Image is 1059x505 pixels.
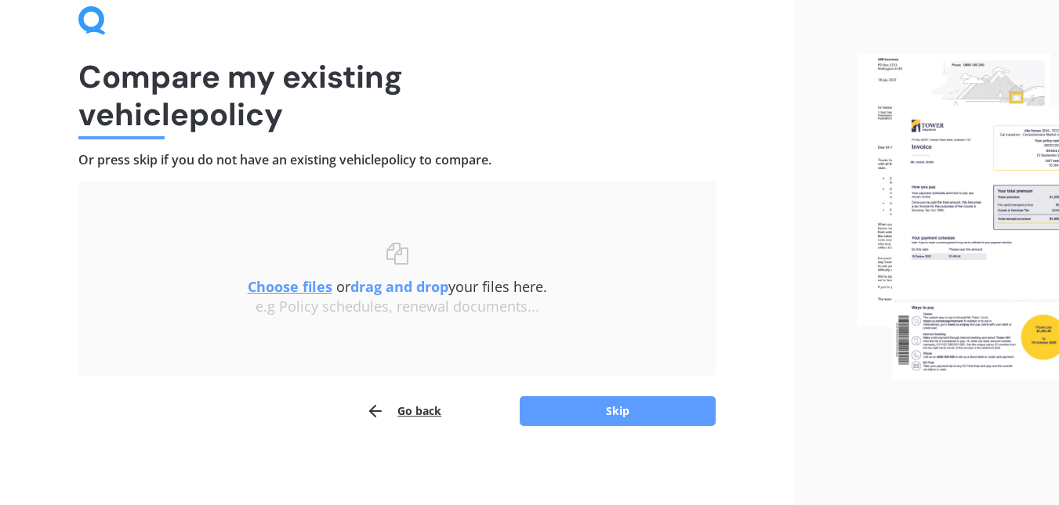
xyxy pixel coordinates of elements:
div: e.g Policy schedules, renewal documents... [110,298,684,316]
b: drag and drop [350,277,448,296]
span: or your files here. [248,277,547,296]
button: Skip [520,396,716,426]
button: Go back [366,395,441,427]
h4: Or press skip if you do not have an existing vehicle policy to compare. [78,152,716,168]
u: Choose files [248,277,332,296]
img: files.webp [857,53,1059,379]
h1: Compare my existing vehicle policy [78,58,716,133]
